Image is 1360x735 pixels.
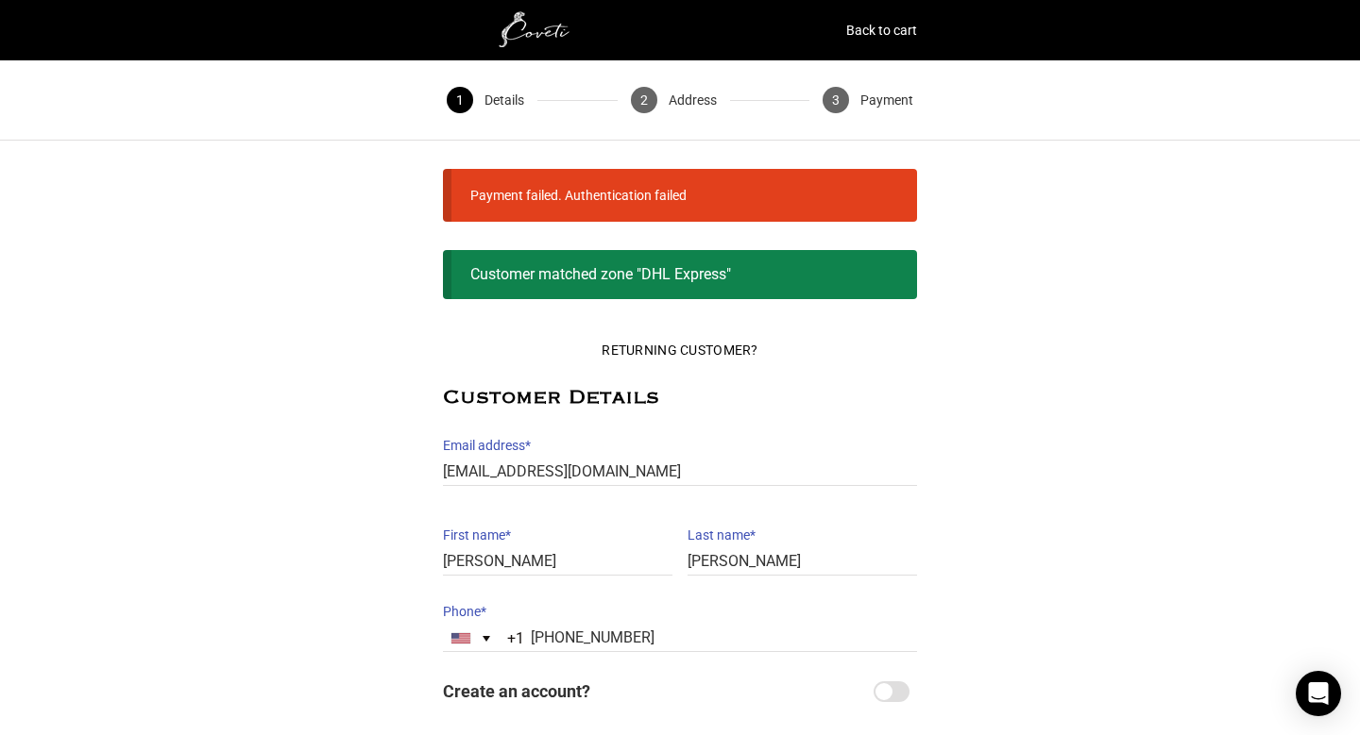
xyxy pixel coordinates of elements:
button: 1 Details [433,60,537,140]
button: 3 Payment [809,60,926,140]
div: Open Intercom Messenger [1296,671,1341,716]
label: First name [443,522,672,548]
div: +1 [507,624,524,654]
span: 3 [823,87,849,113]
button: 2 Address [618,60,730,140]
span: Details [484,87,524,113]
div: Customer matched zone "DHL Express" [443,250,917,299]
span: 1 [447,87,473,113]
label: Last name [688,522,917,548]
span: 2 [631,87,657,113]
h2: Customer Details [443,386,917,409]
input: 201-555-0123 [443,625,917,652]
button: Selected country [444,626,524,651]
span: Create an account? [443,675,870,709]
button: Returning Customer? [586,329,773,371]
a: Back to cart [846,17,917,43]
img: white1.png [443,11,632,49]
input: Create an account? [874,681,909,702]
li: Payment failed. Authentication failed [470,182,687,209]
span: Payment [860,87,913,113]
label: Phone [443,598,917,625]
label: Email address [443,432,917,459]
span: Address [669,87,717,113]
